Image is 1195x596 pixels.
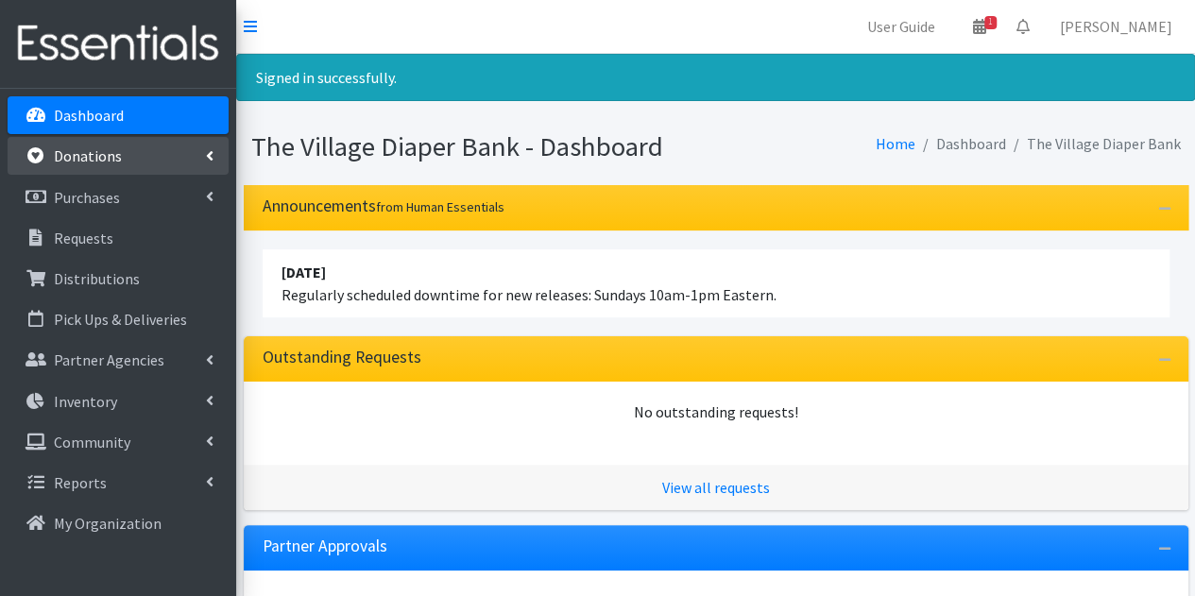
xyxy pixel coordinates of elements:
[8,300,229,338] a: Pick Ups & Deliveries
[54,269,140,288] p: Distributions
[54,433,130,451] p: Community
[263,348,421,367] h3: Outstanding Requests
[236,54,1195,101] div: Signed in successfully.
[263,536,387,556] h3: Partner Approvals
[54,310,187,329] p: Pick Ups & Deliveries
[8,96,229,134] a: Dashboard
[8,423,229,461] a: Community
[8,504,229,542] a: My Organization
[958,8,1001,45] a: 1
[8,260,229,298] a: Distributions
[54,514,162,533] p: My Organization
[8,464,229,502] a: Reports
[8,341,229,379] a: Partner Agencies
[282,263,326,281] strong: [DATE]
[876,134,915,153] a: Home
[1045,8,1187,45] a: [PERSON_NAME]
[251,130,709,163] h1: The Village Diaper Bank - Dashboard
[376,198,504,215] small: from Human Essentials
[54,146,122,165] p: Donations
[263,400,1169,423] div: No outstanding requests!
[54,350,164,369] p: Partner Agencies
[8,12,229,76] img: HumanEssentials
[54,473,107,492] p: Reports
[1006,130,1181,158] li: The Village Diaper Bank
[8,179,229,216] a: Purchases
[54,188,120,207] p: Purchases
[852,8,950,45] a: User Guide
[8,383,229,420] a: Inventory
[8,137,229,175] a: Donations
[984,16,997,29] span: 1
[263,196,504,216] h3: Announcements
[662,478,770,497] a: View all requests
[54,229,113,247] p: Requests
[263,249,1169,317] li: Regularly scheduled downtime for new releases: Sundays 10am-1pm Eastern.
[54,392,117,411] p: Inventory
[915,130,1006,158] li: Dashboard
[54,106,124,125] p: Dashboard
[8,219,229,257] a: Requests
